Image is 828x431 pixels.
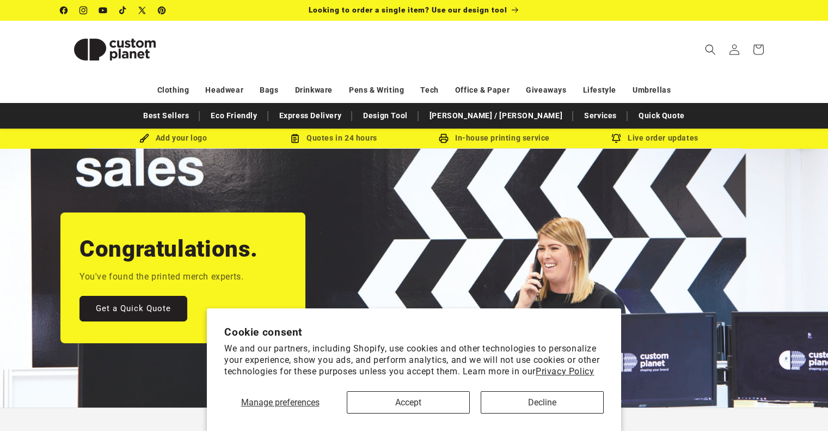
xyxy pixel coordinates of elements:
img: In-house printing [439,133,449,143]
a: Lifestyle [583,81,616,100]
a: Express Delivery [274,106,347,125]
div: Quotes in 24 hours [254,131,414,145]
a: Bags [260,81,278,100]
a: Design Tool [358,106,413,125]
button: Accept [347,391,470,414]
button: Manage preferences [224,391,336,414]
img: Order updates [611,133,621,143]
p: We and our partners, including Shopify, use cookies and other technologies to personalize your ex... [224,343,604,377]
a: Services [579,106,622,125]
h2: Cookie consent [224,326,604,338]
div: In-house printing service [414,131,575,145]
a: Tech [420,81,438,100]
button: Decline [481,391,604,414]
a: Giveaways [526,81,566,100]
a: Best Sellers [138,106,194,125]
span: Looking to order a single item? Use our design tool [309,5,507,14]
a: Privacy Policy [536,366,594,377]
img: Brush Icon [139,133,149,143]
a: Office & Paper [455,81,510,100]
img: Custom Planet [60,25,169,74]
a: Drinkware [295,81,333,100]
a: Headwear [205,81,243,100]
div: Live order updates [575,131,735,145]
a: Quick Quote [633,106,690,125]
img: Order Updates Icon [290,133,300,143]
span: Manage preferences [241,397,320,408]
a: Clothing [157,81,189,100]
div: Add your logo [93,131,254,145]
a: Pens & Writing [349,81,404,100]
p: You've found the printed merch experts. [79,269,243,285]
iframe: Chat Widget [774,379,828,431]
a: Umbrellas [633,81,671,100]
summary: Search [698,38,722,62]
h2: Congratulations. [79,234,258,264]
a: Eco Friendly [205,106,262,125]
a: [PERSON_NAME] / [PERSON_NAME] [424,106,568,125]
a: Custom Planet [56,21,173,78]
a: Get a Quick Quote [79,296,187,321]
